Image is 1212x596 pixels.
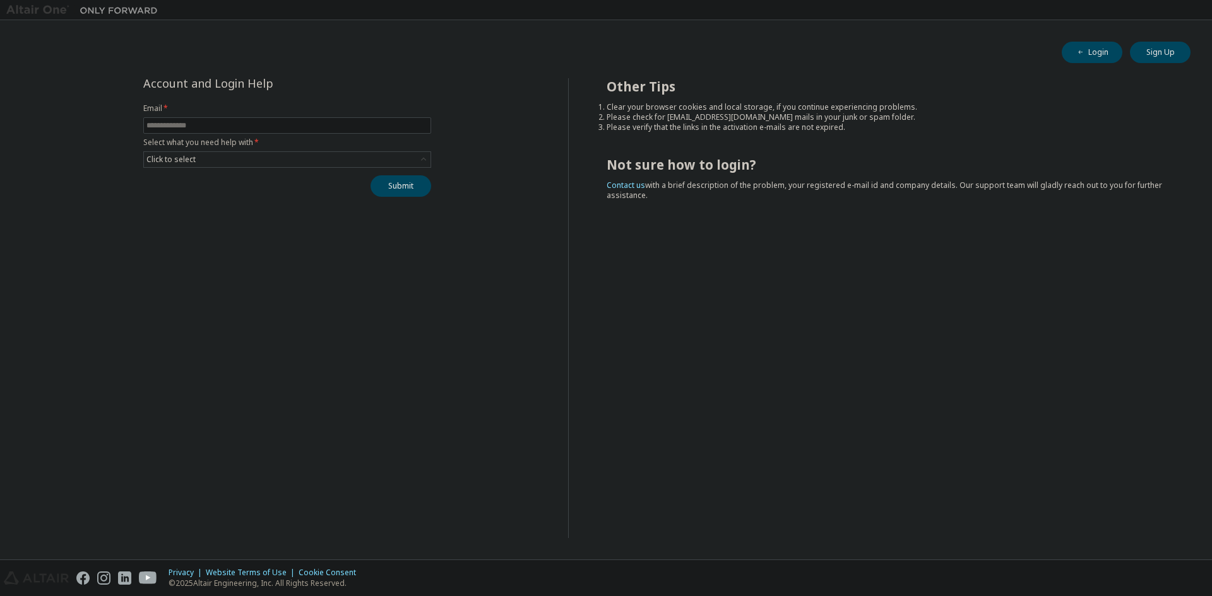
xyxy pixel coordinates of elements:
[607,180,645,190] a: Contact us
[97,571,110,585] img: instagram.svg
[146,155,196,165] div: Click to select
[169,578,364,588] p: © 2025 Altair Engineering, Inc. All Rights Reserved.
[118,571,131,585] img: linkedin.svg
[1062,42,1122,63] button: Login
[143,137,431,148] label: Select what you need help with
[607,102,1168,112] li: Clear your browser cookies and local storage, if you continue experiencing problems.
[139,571,157,585] img: youtube.svg
[607,78,1168,95] h2: Other Tips
[206,568,299,578] div: Website Terms of Use
[607,156,1168,173] h2: Not sure how to login?
[607,122,1168,132] li: Please verify that the links in the activation e-mails are not expired.
[143,103,431,114] label: Email
[4,571,69,585] img: altair_logo.svg
[607,112,1168,122] li: Please check for [EMAIL_ADDRESS][DOMAIN_NAME] mails in your junk or spam folder.
[143,78,374,88] div: Account and Login Help
[6,4,164,16] img: Altair One
[299,568,364,578] div: Cookie Consent
[169,568,206,578] div: Privacy
[607,180,1162,201] span: with a brief description of the problem, your registered e-mail id and company details. Our suppo...
[144,152,431,167] div: Click to select
[371,175,431,197] button: Submit
[76,571,90,585] img: facebook.svg
[1130,42,1191,63] button: Sign Up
